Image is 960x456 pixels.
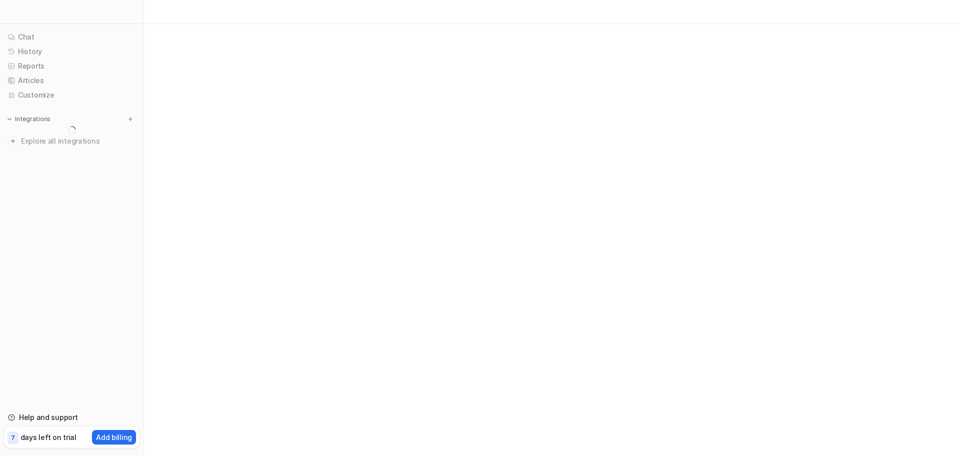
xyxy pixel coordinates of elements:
[4,45,139,59] a: History
[4,88,139,102] a: Customize
[4,134,139,148] a: Explore all integrations
[21,133,135,149] span: Explore all integrations
[4,74,139,88] a: Articles
[8,136,18,146] img: explore all integrations
[4,114,53,124] button: Integrations
[4,30,139,44] a: Chat
[20,432,76,442] p: days left on trial
[6,116,13,123] img: expand menu
[127,116,134,123] img: menu_add.svg
[4,59,139,73] a: Reports
[4,410,139,424] a: Help and support
[15,115,50,123] p: Integrations
[96,432,132,442] p: Add billing
[92,430,136,444] button: Add billing
[11,433,15,442] p: 7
